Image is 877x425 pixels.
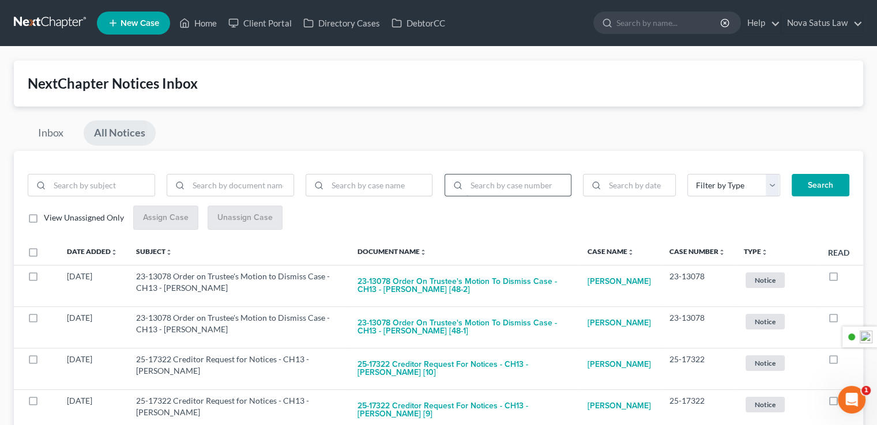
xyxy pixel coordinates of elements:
[588,247,634,256] a: Case Nameunfold_more
[111,249,118,256] i: unfold_more
[746,272,785,288] span: Notice
[357,247,426,256] a: Document Nameunfold_more
[127,348,348,389] td: 25-17322 Creditor Request for Notices - CH13 - [PERSON_NAME]
[660,265,735,306] td: 23-13078
[328,174,432,196] input: Search by case name
[223,13,298,33] a: Client Portal
[466,174,571,196] input: Search by case number
[746,314,785,329] span: Notice
[838,386,865,413] iframe: Intercom live chat
[165,249,172,256] i: unfold_more
[660,348,735,389] td: 25-17322
[627,249,634,256] i: unfold_more
[50,174,155,196] input: Search by subject
[792,174,849,197] button: Search
[136,247,172,256] a: Subjectunfold_more
[742,13,780,33] a: Help
[616,12,722,33] input: Search by name...
[605,174,675,196] input: Search by date
[44,212,124,222] span: View Unassigned Only
[28,74,849,93] div: NextChapter Notices Inbox
[298,13,386,33] a: Directory Cases
[84,120,156,146] a: All Notices
[127,265,348,306] td: 23-13078 Order on Trustee's Motion to Dismiss Case - CH13 - [PERSON_NAME]
[828,246,849,259] label: Read
[744,247,768,256] a: Typeunfold_more
[588,395,651,418] a: [PERSON_NAME]
[174,13,223,33] a: Home
[746,355,785,371] span: Notice
[744,312,810,331] a: Notice
[744,271,810,290] a: Notice
[761,249,768,256] i: unfold_more
[861,386,871,395] span: 1
[357,354,569,385] button: 25-17322 Creditor Request for Notices - CH13 - [PERSON_NAME] [10]
[189,174,293,196] input: Search by document name
[419,249,426,256] i: unfold_more
[386,13,451,33] a: DebtorCC
[357,271,569,302] button: 23-13078 Order on Trustee's Motion to Dismiss Case - CH13 - [PERSON_NAME] [48-2]
[121,19,159,28] span: New Case
[58,306,127,348] td: [DATE]
[744,354,810,373] a: Notice
[660,306,735,348] td: 23-13078
[357,312,569,343] button: 23-13078 Order on Trustee's Motion to Dismiss Case - CH13 - [PERSON_NAME] [48-1]
[588,354,651,377] a: [PERSON_NAME]
[744,395,810,414] a: Notice
[28,120,74,146] a: Inbox
[781,13,863,33] a: Nova Satus Law
[58,348,127,389] td: [DATE]
[746,397,785,412] span: Notice
[588,271,651,294] a: [PERSON_NAME]
[127,306,348,348] td: 23-13078 Order on Trustee's Motion to Dismiss Case - CH13 - [PERSON_NAME]
[669,247,725,256] a: Case Numberunfold_more
[588,312,651,335] a: [PERSON_NAME]
[58,265,127,306] td: [DATE]
[67,247,118,256] a: Date Addedunfold_more
[718,249,725,256] i: unfold_more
